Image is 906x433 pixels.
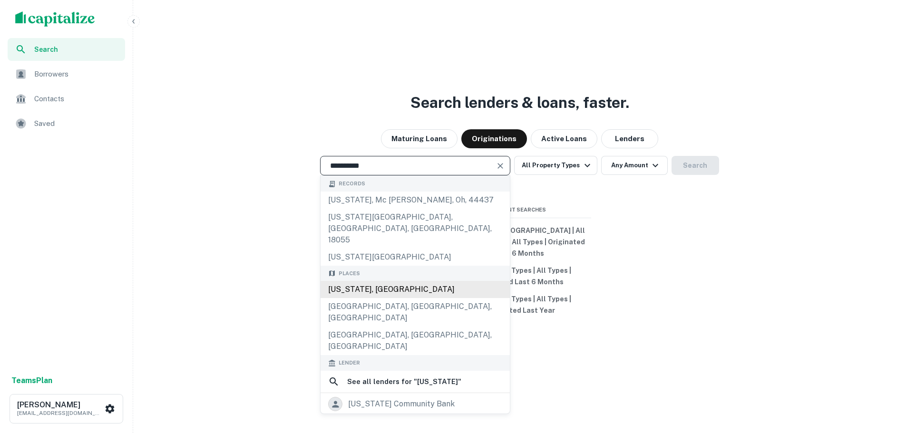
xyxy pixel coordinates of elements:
[8,112,125,135] a: Saved
[34,118,119,129] span: Saved
[321,281,510,298] div: [US_STATE], [GEOGRAPHIC_DATA]
[17,409,103,417] p: [EMAIL_ADDRESS][DOMAIN_NAME]
[321,192,510,209] div: [US_STATE], mc [PERSON_NAME], oh, 44437
[15,11,95,27] img: capitalize-logo.png
[321,394,510,414] a: [US_STATE] community bank
[347,376,461,387] h6: See all lenders for " [US_STATE] "
[339,180,365,188] span: Records
[321,249,510,266] div: [US_STATE][GEOGRAPHIC_DATA]
[514,156,597,175] button: All Property Types
[410,91,629,114] h3: Search lenders & loans, faster.
[601,129,658,148] button: Lenders
[34,44,119,55] span: Search
[8,38,125,61] a: Search
[494,159,507,173] button: Clear
[8,63,125,86] a: Borrowers
[11,375,52,386] a: TeamsPlan
[321,327,510,355] div: [GEOGRAPHIC_DATA], [GEOGRAPHIC_DATA], [GEOGRAPHIC_DATA]
[381,129,458,148] button: Maturing Loans
[601,156,668,175] button: Any Amount
[17,401,103,409] h6: [PERSON_NAME]
[448,222,591,262] button: [US_STATE], [GEOGRAPHIC_DATA] | All Property Types | All Types | Originated Last 6 Months
[321,209,510,249] div: [US_STATE][GEOGRAPHIC_DATA], [GEOGRAPHIC_DATA], [GEOGRAPHIC_DATA], 18055
[321,298,510,327] div: [GEOGRAPHIC_DATA], [GEOGRAPHIC_DATA], [GEOGRAPHIC_DATA]
[10,394,123,423] button: [PERSON_NAME][EMAIL_ADDRESS][DOMAIN_NAME]
[531,129,597,148] button: Active Loans
[448,206,591,214] span: Recent Searches
[461,129,527,148] button: Originations
[448,290,591,319] button: All Property Types | All Types | Originated Last Year
[339,359,360,367] span: Lender
[8,87,125,110] a: Contacts
[858,357,906,403] iframe: Chat Widget
[34,93,119,105] span: Contacts
[348,397,455,411] div: [US_STATE] community bank
[448,262,591,290] button: All Property Types | All Types | Originated Last 6 Months
[34,68,119,80] span: Borrowers
[339,269,360,278] span: Places
[11,376,52,385] strong: Teams Plan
